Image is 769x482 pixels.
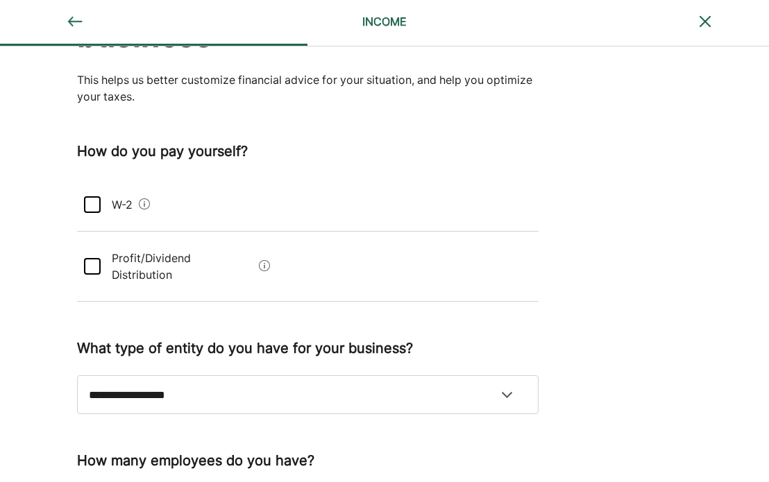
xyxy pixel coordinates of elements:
b: What type of entity do you have for your business? [77,340,413,356]
div: This helps us better customize financial advice for your situation, and help you optimize your ta... [77,71,539,105]
div: INCOME [276,13,493,30]
b: How do you pay yourself? [77,143,248,160]
div: W-2 [101,185,133,224]
b: How many employees do you have? [77,452,314,469]
div: Profit/Dividend Distribution [101,239,254,294]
